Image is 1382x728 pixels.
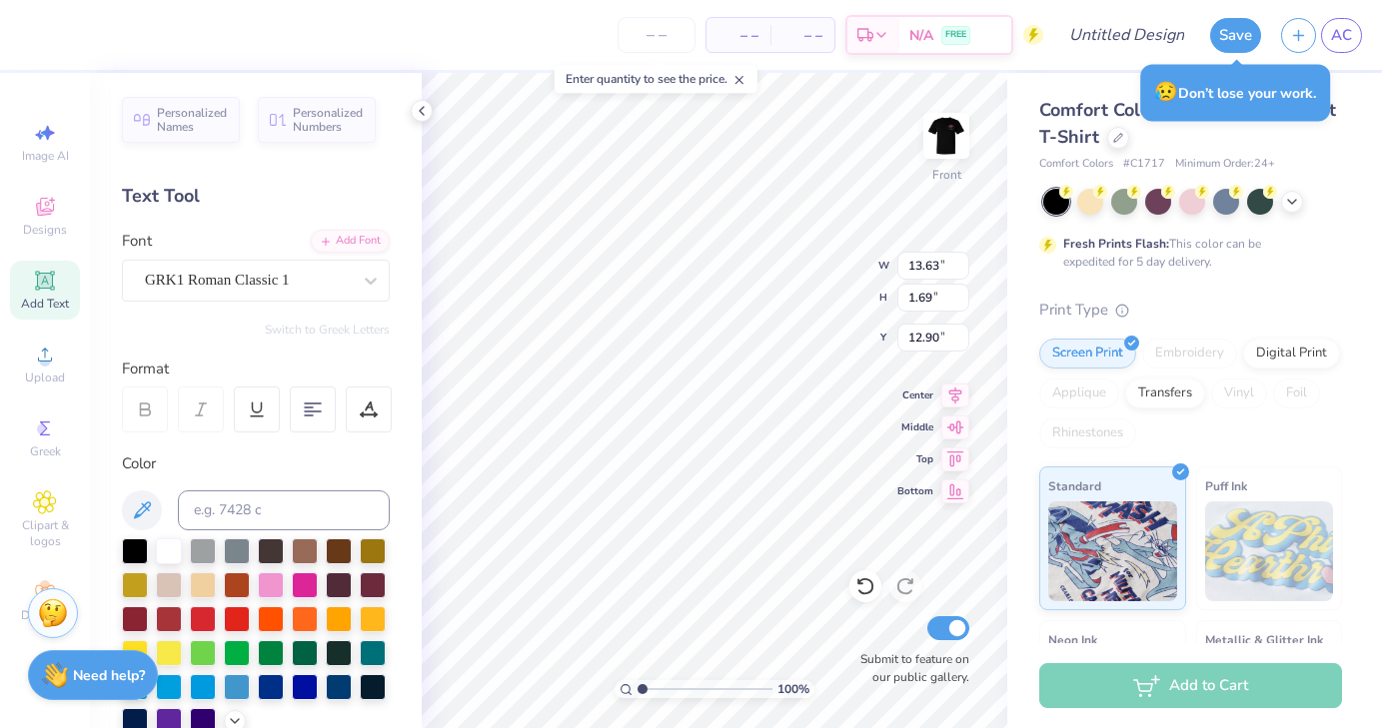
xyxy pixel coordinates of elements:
[1039,418,1136,448] div: Rhinestones
[122,358,392,380] div: Format
[1331,24,1352,47] span: AC
[1063,235,1309,271] div: This color can be expedited for 5 day delivery.
[1039,339,1136,368] div: Screen Print
[1048,629,1097,650] span: Neon Ink
[23,222,67,238] span: Designs
[1039,378,1119,408] div: Applique
[30,443,61,459] span: Greek
[897,388,933,402] span: Center
[1048,501,1177,601] img: Standard
[1125,378,1205,408] div: Transfers
[926,116,966,156] img: Front
[22,148,69,164] span: Image AI
[73,666,145,685] strong: Need help?
[122,183,390,210] div: Text Tool
[25,369,65,385] span: Upload
[1211,378,1267,408] div: Vinyl
[1321,18,1362,53] a: AC
[1039,98,1336,149] span: Comfort Colors Adult Heavyweight T-Shirt
[1205,501,1334,601] img: Puff Ink
[1140,64,1330,121] div: Don’t lose your work.
[311,230,390,253] div: Add Font
[1175,156,1275,173] span: Minimum Order: 24 +
[555,65,757,93] div: Enter quantity to see the price.
[122,452,390,475] div: Color
[782,25,822,46] span: – –
[1039,156,1113,173] span: Comfort Colors
[897,452,933,466] span: Top
[21,296,69,312] span: Add Text
[1243,339,1340,368] div: Digital Print
[21,607,69,623] span: Decorate
[1053,15,1200,55] input: Untitled Design
[932,166,961,184] div: Front
[618,17,695,53] input: – –
[897,484,933,498] span: Bottom
[897,420,933,434] span: Middle
[1142,339,1237,368] div: Embroidery
[1039,299,1342,322] div: Print Type
[10,517,80,549] span: Clipart & logos
[945,28,966,42] span: FREE
[849,650,969,686] label: Submit to feature on our public gallery.
[777,680,809,698] span: 100 %
[718,25,758,46] span: – –
[122,230,152,253] label: Font
[1273,378,1320,408] div: Foil
[1154,79,1178,105] span: 😥
[157,106,228,134] span: Personalized Names
[1210,18,1261,53] button: Save
[909,25,933,46] span: N/A
[265,322,390,338] button: Switch to Greek Letters
[178,490,390,530] input: e.g. 7428 c
[1205,475,1247,496] span: Puff Ink
[1205,629,1323,650] span: Metallic & Glitter Ink
[1123,156,1165,173] span: # C1717
[1063,236,1169,252] strong: Fresh Prints Flash:
[1048,475,1101,496] span: Standard
[293,106,364,134] span: Personalized Numbers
